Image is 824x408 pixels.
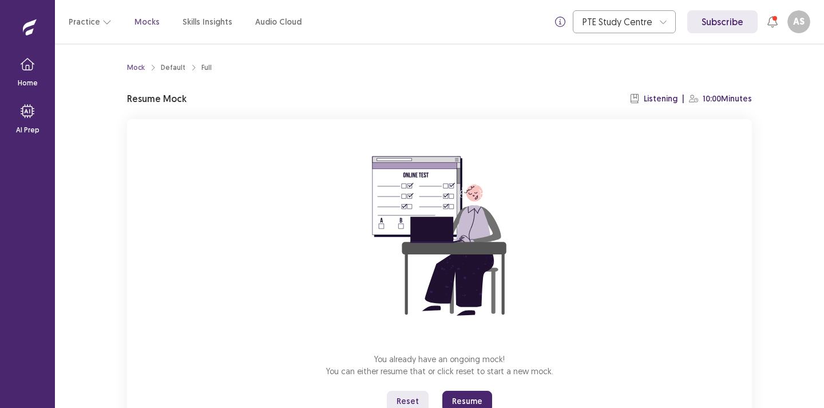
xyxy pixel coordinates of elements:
[644,93,678,105] p: Listening
[127,92,187,105] p: Resume Mock
[201,62,212,73] div: Full
[134,16,160,28] a: Mocks
[127,62,212,73] nav: breadcrumb
[336,133,542,339] img: attend-mock
[682,93,684,105] p: |
[127,62,145,73] a: Mock
[255,16,302,28] a: Audio Cloud
[687,10,758,33] a: Subscribe
[183,16,232,28] a: Skills Insights
[161,62,185,73] div: Default
[69,11,112,32] button: Practice
[583,11,653,33] div: PTE Study Centre
[16,125,39,135] p: AI Prep
[326,353,553,377] p: You already have an ongoing mock! You can either resume that or click reset to start a new mock.
[18,78,38,88] p: Home
[787,10,810,33] button: AS
[550,11,571,32] button: info
[703,93,752,105] p: 10:00 Minutes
